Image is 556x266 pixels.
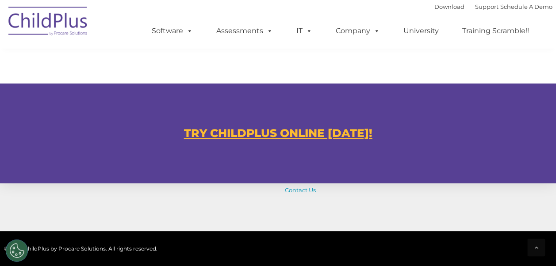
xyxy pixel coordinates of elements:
button: Cookies Settings [6,239,28,262]
a: University [395,22,448,40]
a: Assessments [207,22,282,40]
span: © 2025 ChildPlus by Procare Solutions. All rights reserved. [4,245,157,252]
a: Software [143,22,202,40]
img: ChildPlus by Procare Solutions [4,0,92,45]
a: TRY CHILDPLUS ONLINE [DATE]! [184,126,372,140]
a: Download [434,3,464,10]
a: Schedule A Demo [500,3,552,10]
font: | [434,3,552,10]
a: IT [288,22,321,40]
a: Training Scramble!! [453,22,538,40]
a: Contact Us [285,186,316,194]
a: Support [475,3,498,10]
a: Company [327,22,389,40]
